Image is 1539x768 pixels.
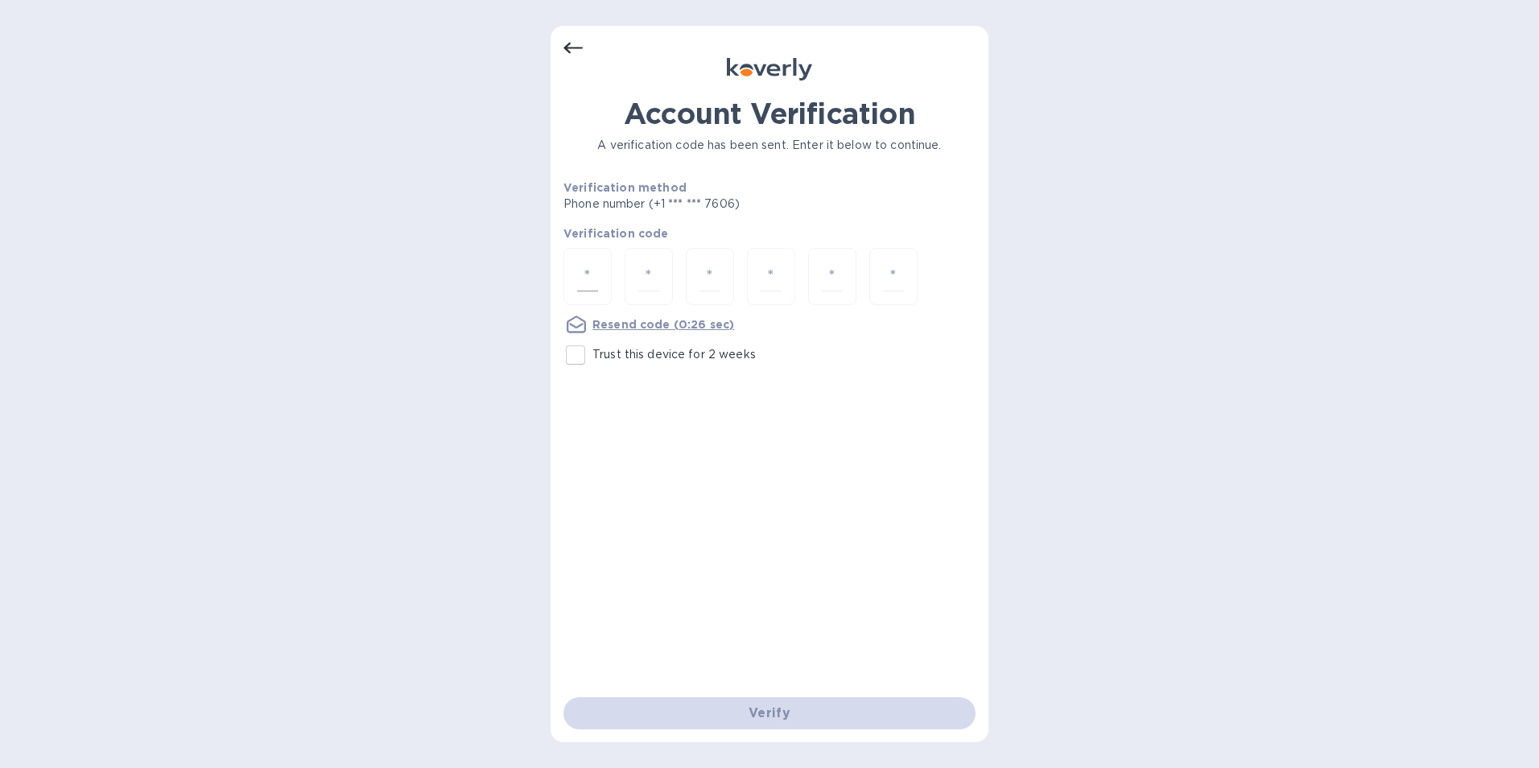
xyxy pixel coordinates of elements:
p: Phone number (+1 *** *** 7606) [563,196,863,213]
p: A verification code has been sent. Enter it below to continue. [563,137,976,154]
p: Trust this device for 2 weeks [592,346,756,363]
u: Resend code (0:26 sec) [592,318,734,331]
p: Verification code [563,225,976,242]
b: Verification method [563,181,687,194]
h1: Account Verification [563,97,976,130]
